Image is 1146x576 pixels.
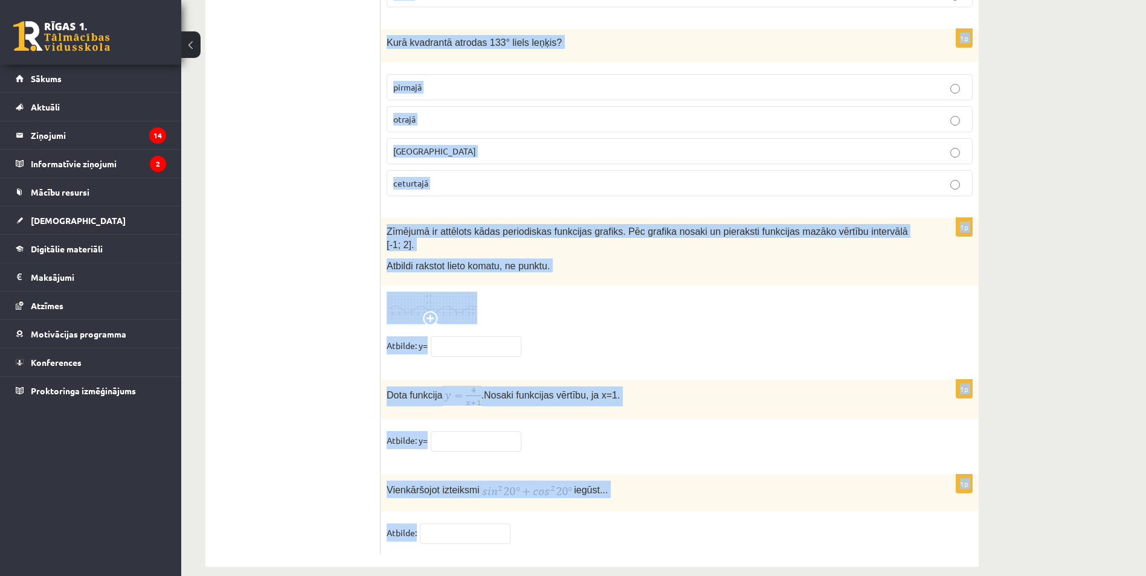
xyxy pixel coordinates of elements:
a: [DEMOGRAPHIC_DATA] [16,206,166,234]
legend: Maksājumi [31,263,166,291]
a: Informatīvie ziņojumi2 [16,150,166,178]
span: otrajā [393,114,416,124]
span: Nosaki funkcijas vērtību, ja x=1. [484,390,620,400]
span: Dota funkcija [387,390,443,400]
i: 14 [149,127,166,144]
a: Motivācijas programma [16,320,166,348]
span: iegūst... [574,485,608,495]
span: Mācību resursi [31,187,89,197]
span: Digitālie materiāli [31,243,103,254]
span: Sākums [31,73,62,84]
span: pirmajā [393,82,422,92]
a: Sākums [16,65,166,92]
a: Konferences [16,348,166,376]
legend: Informatīvie ziņojumi [31,150,166,178]
input: [GEOGRAPHIC_DATA] [950,148,960,158]
p: 1p [956,474,973,493]
span: Kurā kvadrantā atrodas 133° liels leņķis? [387,37,562,48]
span: . [481,390,484,400]
p: Atbilde: y= [387,336,428,354]
span: [GEOGRAPHIC_DATA] [393,146,476,156]
span: Konferences [31,357,82,368]
p: 1p [956,28,973,48]
p: Atbilde: y= [387,431,428,449]
a: Rīgas 1. Tālmācības vidusskola [13,21,110,51]
img: 1.png [387,292,477,325]
i: 2 [150,156,166,172]
a: Mācību resursi [16,178,166,206]
span: Vienkāršojot izteiksmi [387,485,480,495]
img: AQu9O3Pfbz4EAAAAAElFTkSuQmCC [445,386,481,406]
span: Motivācijas programma [31,328,126,339]
span: ceturtajā [393,178,428,188]
p: 1p [956,379,973,398]
p: Atbilde: [387,523,417,542]
a: Atzīmes [16,292,166,319]
a: Ziņojumi14 [16,121,166,149]
span: Aktuāli [31,101,60,112]
a: Aktuāli [16,93,166,121]
span: Zīmējumā ir attēlots kādas periodiskas funkcijas grafiks. Pēc grafika nosaki un pieraksti funkcij... [387,226,908,251]
img: GaZszqxwjqQAAAABJRU5ErkJggg== [482,484,574,498]
span: Atzīmes [31,300,63,311]
span: Proktoringa izmēģinājums [31,385,136,396]
p: 1p [956,217,973,237]
a: Proktoringa izmēģinājums [16,377,166,405]
input: otrajā [950,116,960,126]
a: Maksājumi [16,263,166,291]
input: pirmajā [950,84,960,94]
span: [DEMOGRAPHIC_DATA] [31,215,126,226]
a: Digitālie materiāli [16,235,166,263]
span: Atbildi rakstot lieto komatu, ne punktu. [387,261,550,271]
input: ceturtajā [950,180,960,190]
legend: Ziņojumi [31,121,166,149]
